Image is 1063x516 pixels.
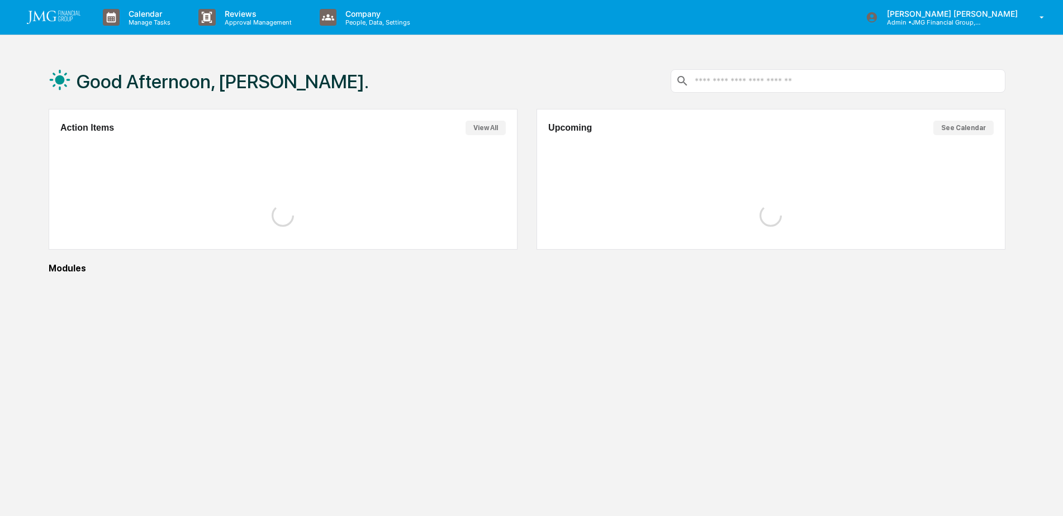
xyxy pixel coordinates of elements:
[336,18,416,26] p: People, Data, Settings
[216,9,297,18] p: Reviews
[466,121,506,135] button: View All
[60,123,114,133] h2: Action Items
[878,9,1023,18] p: [PERSON_NAME] [PERSON_NAME]
[933,121,994,135] button: See Calendar
[120,9,176,18] p: Calendar
[77,70,369,93] h1: Good Afternoon, [PERSON_NAME].
[548,123,592,133] h2: Upcoming
[216,18,297,26] p: Approval Management
[49,263,1005,274] div: Modules
[878,18,982,26] p: Admin • JMG Financial Group, Ltd.
[336,9,416,18] p: Company
[27,11,80,24] img: logo
[120,18,176,26] p: Manage Tasks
